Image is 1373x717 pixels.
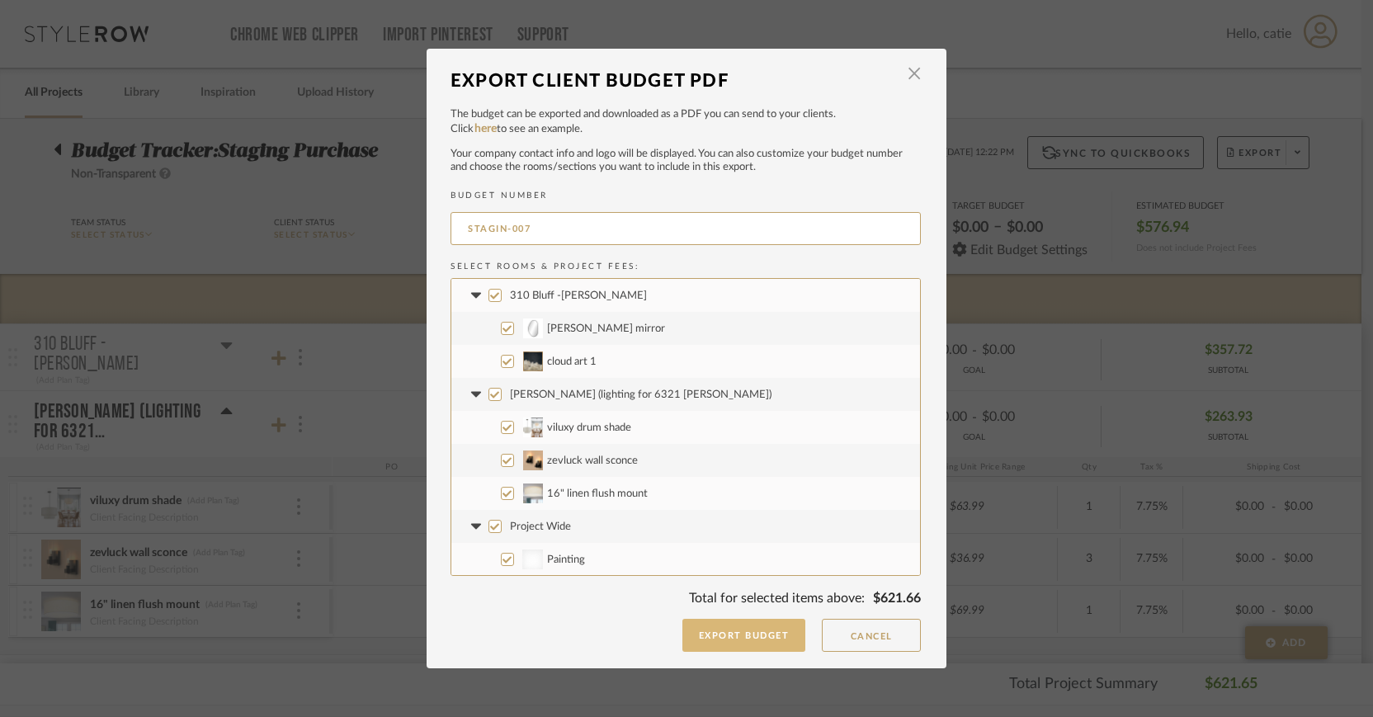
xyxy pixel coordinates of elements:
input: Painting [501,553,514,566]
dialog-header: Export Client Budget PDF [451,63,921,99]
span: zevluck wall sconce [547,455,638,466]
a: here [474,123,497,134]
img: 976d8bea-11e4-4ca2-8e76-2da19080b1b4_50x50.jpg [522,318,543,338]
h2: BUDGET NUMBER [451,191,921,200]
button: Export Budget [682,619,806,652]
span: Painting [547,554,585,565]
img: 0dee2462-66b5-4056-9f6f-f4c45e1a46ad_50x50.jpg [522,417,543,437]
img: 90062a64-39a2-416c-befa-fe757629d23a_50x50.jpg [522,484,543,503]
input: 310 Bluff -[PERSON_NAME] [488,289,502,302]
p: Your company contact info and logo will be displayed. You can also customize your budget number a... [451,148,921,174]
span: viluxy drum shade [547,422,631,433]
input: [PERSON_NAME] mirror [501,322,514,335]
input: 16" linen flush mount [501,487,514,500]
button: Close [898,58,931,91]
input: BUDGET NUMBER [451,212,921,245]
span: [PERSON_NAME] mirror [547,323,665,334]
span: 16" linen flush mount [547,488,648,499]
input: viluxy drum shade [501,421,514,434]
span: Project Wide [510,521,571,532]
input: cloud art 1 [501,355,514,368]
input: [PERSON_NAME] (lighting for 6321 [PERSON_NAME]) [488,388,502,401]
span: $621.66 [873,592,921,605]
button: Cancel [822,619,921,652]
p: Click to see an example. [451,121,921,138]
span: 310 Bluff -[PERSON_NAME] [510,290,647,301]
span: cloud art 1 [547,356,597,367]
img: 901a3630-b8f5-4e0a-8caa-87c196d50c45_50x50.jpg [522,351,543,371]
p: The budget can be exported and downloaded as a PDF you can send to your clients. [451,106,921,123]
span: [PERSON_NAME] (lighting for 6321 [PERSON_NAME]) [510,389,771,400]
input: Project Wide [488,520,502,533]
div: Export Client Budget PDF [451,63,896,99]
h2: Select Rooms & Project Fees: [451,262,921,271]
span: Total for selected items above: [689,592,865,605]
input: zevluck wall sconce [501,454,514,467]
img: e2540834-f37f-4a18-8c8c-816e933e2ba5_50x50.jpg [522,450,543,470]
